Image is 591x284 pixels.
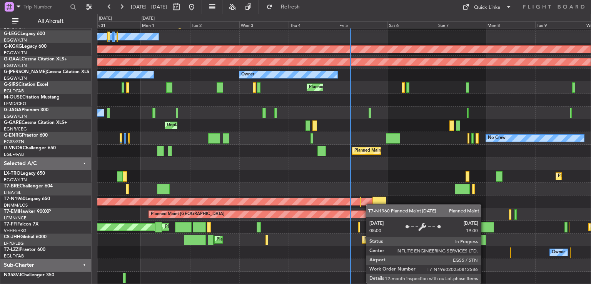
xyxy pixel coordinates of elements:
span: T7-BRE [4,184,20,189]
a: T7-N1960Legacy 650 [4,197,50,201]
a: EGGW/LTN [4,50,27,56]
a: LX-TROLegacy 650 [4,171,45,176]
a: N358VJChallenger 350 [4,273,54,277]
a: G-VNORChallenger 650 [4,146,56,150]
a: EGSS/STN [4,139,24,145]
div: [DATE] [99,15,112,22]
button: Quick Links [459,1,516,13]
div: Sun 7 [437,21,486,28]
a: EGGW/LTN [4,63,27,68]
span: G-SIRS [4,82,18,87]
span: G-VNOR [4,146,23,150]
span: LX-TRO [4,171,20,176]
span: T7-FFI [4,222,17,227]
a: G-KGKGLegacy 600 [4,44,47,49]
a: EGGW/LTN [4,114,27,119]
input: Trip Number [23,1,68,13]
div: Thu 4 [289,21,338,28]
a: G-JAGAPhenom 300 [4,108,48,112]
div: No Crew [488,132,506,144]
span: G-LEGC [4,32,20,36]
div: Mon 8 [486,21,535,28]
a: G-SIRSCitation Excel [4,82,48,87]
span: M-OUSE [4,95,22,100]
a: T7-BREChallenger 604 [4,184,53,189]
div: Planned Maint [GEOGRAPHIC_DATA] ([GEOGRAPHIC_DATA]) [309,82,430,93]
a: LFPB/LBG [4,241,24,246]
div: Planned Maint [GEOGRAPHIC_DATA] ([GEOGRAPHIC_DATA]) [217,234,338,246]
span: T7-N1960 [4,197,25,201]
a: EGGW/LTN [4,75,27,81]
a: EGGW/LTN [4,177,27,183]
div: Planned Maint [GEOGRAPHIC_DATA] ([GEOGRAPHIC_DATA]) [354,145,476,157]
div: Sun 31 [91,21,140,28]
div: Fri 5 [338,21,387,28]
a: LFMN/NCE [4,215,27,221]
div: Planned Maint [GEOGRAPHIC_DATA] ([GEOGRAPHIC_DATA]) [364,234,486,246]
a: T7-EMIHawker 900XP [4,209,51,214]
a: CS-JHHGlobal 6000 [4,235,47,239]
span: G-[PERSON_NAME] [4,70,47,74]
a: T7-FFIFalcon 7X [4,222,38,227]
a: LFMD/CEQ [4,101,26,107]
a: EGLF/FAB [4,152,24,157]
span: [DATE] - [DATE] [131,3,167,10]
span: Refresh [274,4,307,10]
span: T7-EMI [4,209,19,214]
div: Owner [552,247,565,258]
a: G-GARECessna Citation XLS+ [4,120,67,125]
a: G-[PERSON_NAME]Cessna Citation XLS [4,70,89,74]
span: G-GARE [4,120,22,125]
span: CS-JHH [4,235,20,239]
div: Owner [241,69,254,80]
a: VHHH/HKG [4,228,27,234]
a: G-ENRGPraetor 600 [4,133,48,138]
a: G-GAALCessna Citation XLS+ [4,57,67,62]
a: DNMM/LOS [4,202,28,208]
div: Planned Maint [GEOGRAPHIC_DATA] ([GEOGRAPHIC_DATA] Intl) [165,221,294,233]
div: Unplanned Maint [PERSON_NAME] [167,120,237,131]
button: All Aircraft [8,15,83,27]
div: Tue 2 [190,21,239,28]
span: T7-LZZI [4,247,20,252]
a: EGGW/LTN [4,37,27,43]
a: EGNR/CEG [4,126,27,132]
div: Mon 1 [140,21,190,28]
span: G-JAGA [4,108,22,112]
div: Wed 3 [239,21,289,28]
a: EGLF/FAB [4,253,24,259]
span: All Aircraft [20,18,81,24]
div: Quick Links [474,4,500,12]
a: EGLF/FAB [4,88,24,94]
span: G-ENRG [4,133,22,138]
span: N358VJ [4,273,21,277]
div: [DATE] [142,15,155,22]
button: Refresh [263,1,309,13]
a: T7-LZZIPraetor 600 [4,247,45,252]
div: Sat 6 [387,21,437,28]
a: M-OUSECitation Mustang [4,95,60,100]
a: G-LEGCLegacy 600 [4,32,45,36]
span: G-GAAL [4,57,22,62]
span: G-KGKG [4,44,22,49]
div: Planned Maint [GEOGRAPHIC_DATA] [151,209,224,220]
a: LTBA/ISL [4,190,21,195]
div: Tue 9 [535,21,584,28]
